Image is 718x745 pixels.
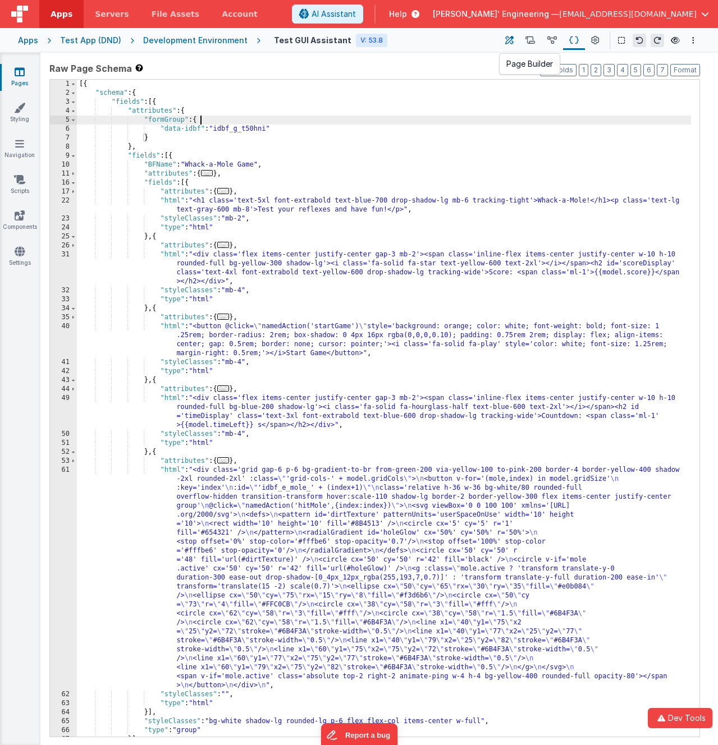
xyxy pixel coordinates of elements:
button: No Folds [540,64,577,76]
div: 7 [50,134,77,142]
button: Options [687,34,700,47]
div: 2 [50,89,77,98]
button: Format [670,64,700,76]
div: 5 [50,116,77,125]
span: [EMAIL_ADDRESS][DOMAIN_NAME] [559,8,697,20]
div: 6 [50,125,77,134]
div: 33 [50,295,77,304]
div: 42 [50,367,77,376]
div: 43 [50,376,77,385]
span: AI Assistant [312,8,356,20]
div: 34 [50,304,77,313]
span: ... [217,385,230,392]
div: 66 [50,726,77,735]
button: 4 [617,64,628,76]
div: 61 [50,466,77,690]
button: [PERSON_NAME]' Engineering — [EMAIL_ADDRESS][DOMAIN_NAME] [433,8,709,20]
div: 9 [50,151,77,160]
span: File Assets [152,8,200,20]
div: 49 [50,394,77,430]
span: ... [217,457,230,463]
span: ... [217,188,230,194]
div: 51 [50,439,77,448]
div: 63 [50,699,77,708]
button: Dev Tools [648,708,712,728]
div: 10 [50,160,77,169]
div: 62 [50,690,77,699]
div: 40 [50,322,77,358]
div: 22 [50,196,77,214]
div: Development Environment [143,35,248,46]
div: Apps [18,35,38,46]
span: ... [217,314,230,320]
span: Help [389,8,407,20]
div: 17 [50,187,77,196]
div: 1 [50,80,77,89]
button: AI Assistant [292,4,363,24]
button: 6 [643,64,655,76]
div: 65 [50,717,77,726]
div: 25 [50,232,77,241]
div: 3 [50,98,77,107]
div: 16 [50,178,77,187]
div: 35 [50,313,77,322]
h4: Test GUI Assistant [274,36,351,44]
div: 64 [50,708,77,717]
div: 41 [50,358,77,367]
div: V: 53.8 [356,34,387,47]
div: Test App (DND) [60,35,121,46]
span: Apps [51,8,72,20]
div: 52 [50,448,77,457]
div: 31 [50,250,77,286]
button: 5 [630,64,641,76]
div: 53 [50,457,77,466]
span: ... [201,170,213,176]
div: 23 [50,214,77,223]
div: 26 [50,241,77,250]
button: 1 [579,64,588,76]
span: Servers [95,8,129,20]
button: 3 [603,64,615,76]
div: 24 [50,223,77,232]
div: 8 [50,142,77,151]
span: [PERSON_NAME]' Engineering — [433,8,559,20]
span: Raw Page Schema [49,62,132,75]
span: ... [217,242,230,248]
button: 2 [591,64,601,76]
div: 4 [50,107,77,116]
div: 50 [50,430,77,439]
div: 67 [50,735,77,744]
div: 44 [50,385,77,394]
div: 11 [50,169,77,178]
button: 7 [657,64,668,76]
div: 32 [50,286,77,295]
